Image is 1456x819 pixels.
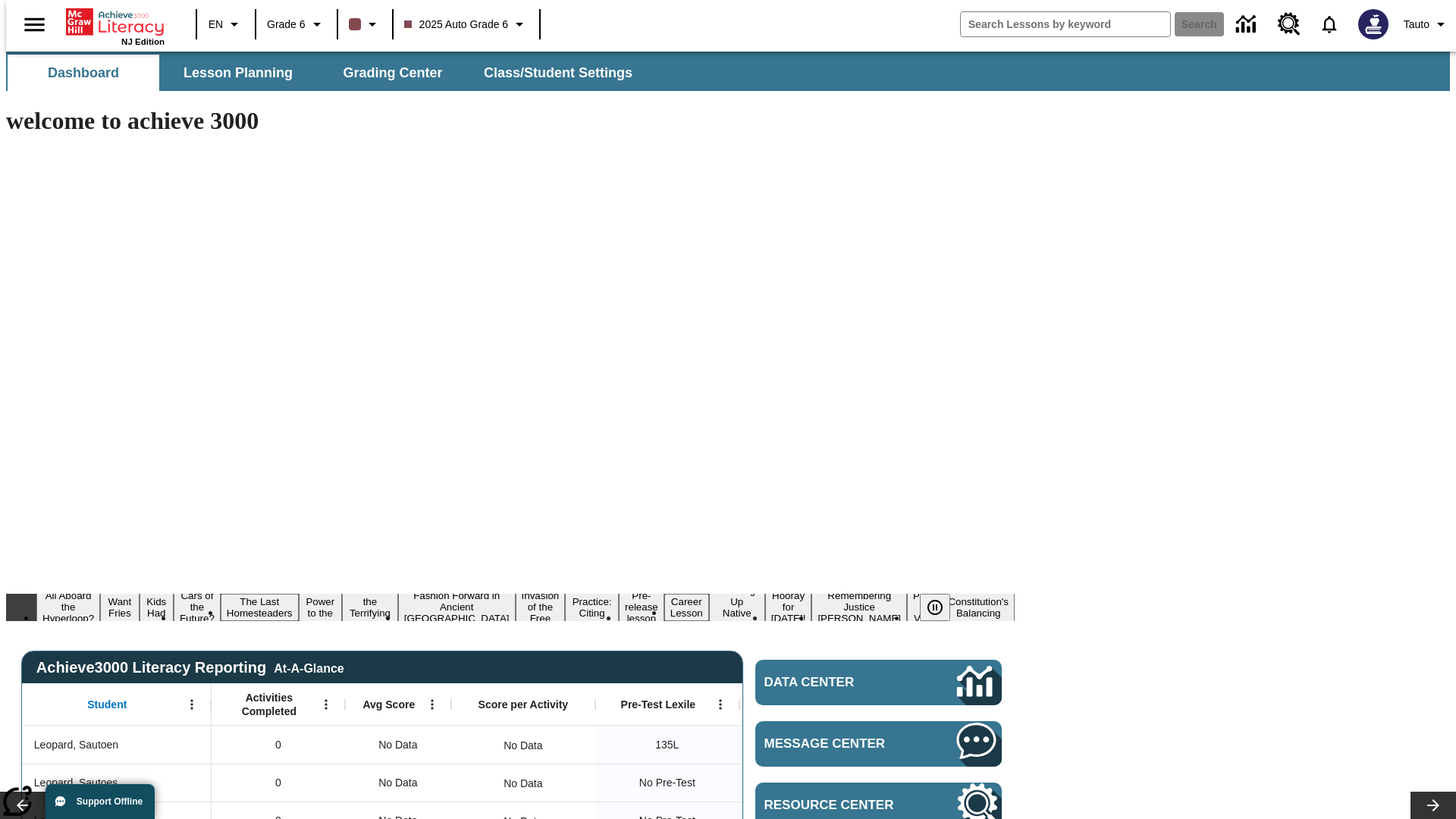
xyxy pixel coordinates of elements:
[371,730,425,761] span: No Data
[764,798,912,813] span: Resource Center
[36,588,100,626] button: Slide 1 All Aboard the Hyperloop?
[516,576,566,638] button: Slide 9 The Invasion of the Free CD
[479,698,569,711] span: Score per Activity
[961,12,1170,36] input: search field
[36,659,344,676] span: Achieve3000 Literacy Reporting
[1227,4,1269,45] a: Data Center
[261,11,332,38] button: Grade: Grade 6, Select a grade
[299,582,343,632] button: Slide 6 Solar Power to the People
[664,594,709,621] button: Slide 12 Career Lesson
[162,55,314,91] button: Lesson Planning
[34,737,118,753] span: Leopard, Sautoen
[1410,792,1456,819] button: Lesson carousel, Next
[6,107,1015,135] h1: welcome to achieve 3000
[764,675,906,690] span: Data Center
[496,768,550,799] div: No Data, Leopard, Sautoes
[1349,5,1398,44] button: Select a new avatar
[66,5,165,46] div: Home
[371,767,425,799] span: No Data
[221,594,299,621] button: Slide 5 The Last Homesteaders
[1398,11,1456,38] button: Profile/Settings
[621,698,696,711] span: Pre-Test Lexile
[484,64,632,82] span: Class/Student Settings
[66,7,165,37] a: Home
[755,721,1002,767] a: Message Center
[212,764,345,802] div: 0, Leopard, Sautoes
[920,594,965,621] div: Pause
[209,17,223,33] span: EN
[343,64,442,82] span: Grading Center
[1269,4,1310,45] a: Resource Center, Will open in new tab
[907,588,942,626] button: Slide 16 Point of View
[6,52,1450,91] div: SubNavbar
[45,784,155,819] button: Support Offline
[404,17,509,33] span: 2025 Auto Grade 6
[765,588,812,626] button: Slide 14 Hooray for Constitution Day!
[709,582,765,632] button: Slide 13 Cooking Up Native Traditions
[345,726,451,764] div: No Data, Leopard, Sautoen
[398,11,535,38] button: Class: 2025 Auto Grade 6, Select your class
[1404,17,1429,33] span: Tauto
[619,588,664,626] button: Slide 11 Pre-release lesson
[77,796,143,807] span: Support Offline
[275,737,281,753] span: 0
[472,55,645,91] button: Class/Student Settings
[398,588,516,626] button: Slide 8 Fashion Forward in Ancient Rome
[275,775,281,791] span: 0
[655,737,679,753] span: 135 Lexile, Leopard, Sautoen
[345,764,451,802] div: No Data, Leopard, Sautoes
[343,11,388,38] button: Class color is dark brown. Change class color
[212,726,345,764] div: 0, Leopard, Sautoen
[174,588,221,626] button: Slide 4 Cars of the Future?
[87,698,127,711] span: Student
[639,775,695,791] span: No Pre-Test, Leopard, Sautoes
[219,691,319,718] span: Activities Completed
[202,11,250,38] button: Language: EN, Select a language
[267,17,306,33] span: Grade 6
[8,55,159,91] button: Dashboard
[811,588,907,626] button: Slide 15 Remembering Justice O'Connor
[48,64,119,82] span: Dashboard
[565,582,619,632] button: Slide 10 Mixed Practice: Citing Evidence
[12,2,57,47] button: Open side menu
[496,730,550,761] div: No Data, Leopard, Sautoen
[317,55,469,91] button: Grading Center
[184,64,293,82] span: Lesson Planning
[100,571,139,644] button: Slide 2 Do You Want Fries With That?
[755,660,1002,705] a: Data Center
[709,693,732,716] button: Open Menu
[942,582,1015,632] button: Slide 17 The Constitution's Balancing Act
[1310,5,1349,44] a: Notifications
[274,659,344,676] div: At-A-Glance
[342,582,398,632] button: Slide 7 Attack of the Terrifying Tomatoes
[34,775,118,791] span: Leopard, Sautoes
[362,698,415,711] span: Avg Score
[140,571,174,644] button: Slide 3 Dirty Jobs Kids Had To Do
[920,594,950,621] button: Pause
[315,693,337,716] button: Open Menu
[1358,9,1389,39] img: Avatar
[6,55,646,91] div: SubNavbar
[180,693,203,716] button: Open Menu
[421,693,444,716] button: Open Menu
[764,736,912,752] span: Message Center
[121,37,165,46] span: NJ Edition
